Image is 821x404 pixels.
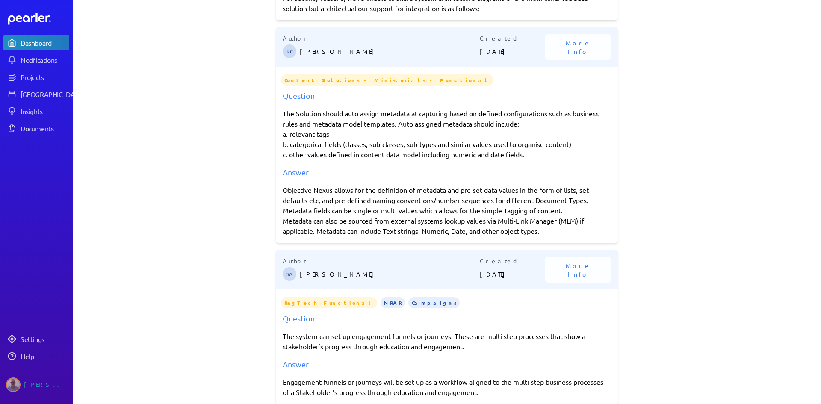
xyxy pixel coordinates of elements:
a: Dashboard [8,13,69,25]
a: Settings [3,331,69,347]
button: More Info [545,34,611,60]
div: Settings [21,335,68,343]
div: Answer [283,358,611,370]
div: Answer [283,166,611,178]
p: [PERSON_NAME] [300,265,480,283]
p: Author [283,34,480,43]
a: [GEOGRAPHIC_DATA] [3,86,69,102]
span: More Info [555,38,601,56]
div: Notifications [21,56,68,64]
div: Question [283,90,611,101]
span: RegTech Functional [281,297,377,308]
button: More Info [545,257,611,283]
div: [PERSON_NAME] [24,377,67,392]
a: Notifications [3,52,69,68]
a: Help [3,348,69,364]
a: Projects [3,69,69,85]
div: Engagement funnels or journeys will be set up as a workflow aligned to the multi step business pr... [283,377,611,397]
span: Campaigns [408,297,460,308]
div: Help [21,352,68,360]
p: [PERSON_NAME] [300,43,480,60]
span: Robert Craig [283,44,296,58]
p: [DATE] [480,43,546,60]
div: Dashboard [21,38,68,47]
span: More Info [555,261,601,278]
a: Insights [3,103,69,119]
div: Projects [21,73,68,81]
p: Created [480,257,546,265]
span: Steve Ackermann [283,267,296,281]
div: [GEOGRAPHIC_DATA] [21,90,84,98]
div: Question [283,313,611,324]
p: Created [480,34,546,43]
span: Content Solutions - Ministerials - Functional [281,74,493,86]
p: The system can set up engagement funnels or journeys. These are multi step processes that show a ... [283,331,611,351]
img: Jason Riches [6,377,21,392]
div: Objective Nexus allows for the definition of metadata and pre-set data values in the form of list... [283,185,611,236]
p: [DATE] [480,265,546,283]
div: Documents [21,124,68,133]
div: Insights [21,107,68,115]
a: Documents [3,121,69,136]
p: Author [283,257,480,265]
a: Jason Riches's photo[PERSON_NAME] [3,374,69,395]
span: NRAR [381,297,405,308]
p: The Solution should auto assign metadata at capturing based on defined configurations such as bus... [283,108,611,159]
a: Dashboard [3,35,69,50]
